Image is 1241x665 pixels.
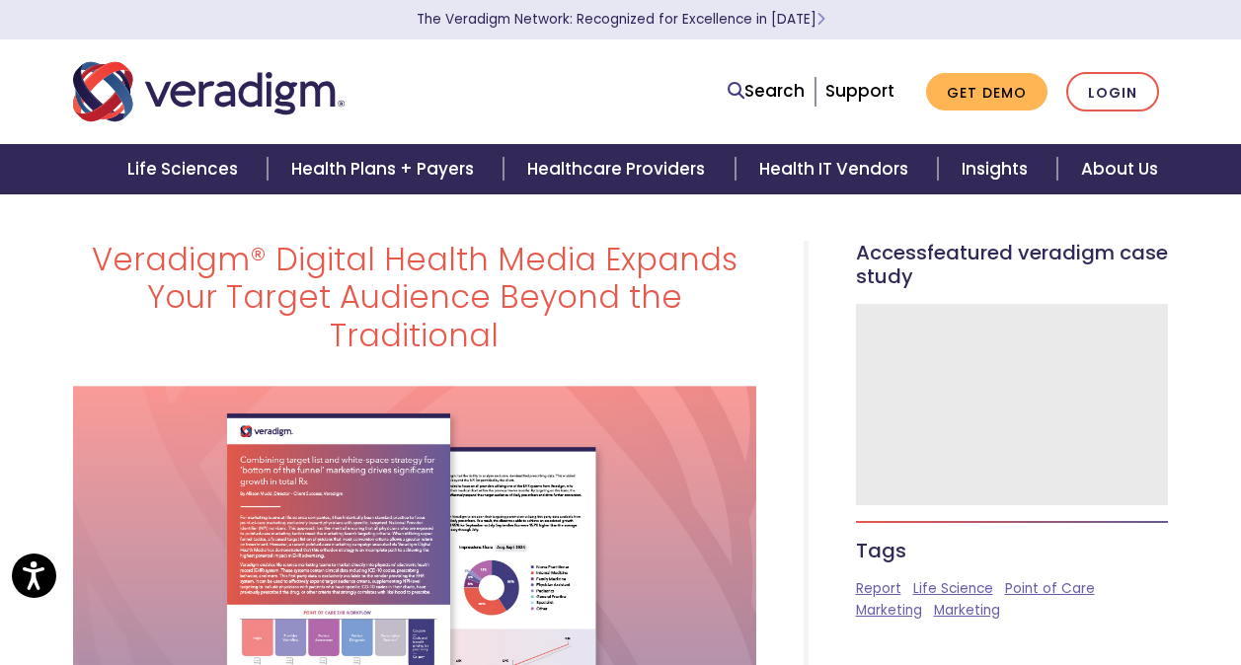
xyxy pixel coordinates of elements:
[504,144,735,194] a: Healthcare Providers
[856,539,1169,562] h5: Tags
[1066,72,1159,112] a: Login
[856,241,1169,288] h5: Access
[736,144,938,194] a: Health IT Vendors
[1057,144,1182,194] a: About Us
[73,59,345,124] img: Veradigm logo
[728,78,805,105] a: Search
[926,73,1047,111] a: Get Demo
[104,144,268,194] a: Life Sciences
[816,10,825,29] span: Learn More
[825,79,894,103] a: Support
[938,144,1057,194] a: Insights
[268,144,504,194] a: Health Plans + Payers
[856,579,901,598] a: Report
[73,241,756,354] h1: Veradigm® Digital Health Media Expands Your Target Audience Beyond the Traditional
[417,10,825,29] a: The Veradigm Network: Recognized for Excellence in [DATE]Learn More
[934,601,1000,620] a: Marketing
[913,579,993,598] a: Life Science
[856,239,1168,290] span: Featured Veradigm Case Study
[883,331,1142,479] iframe: Form 0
